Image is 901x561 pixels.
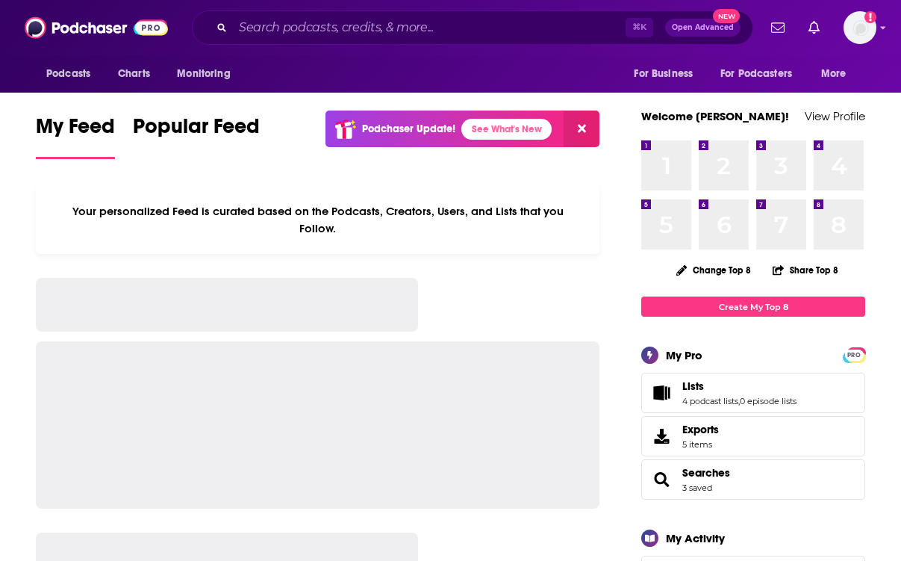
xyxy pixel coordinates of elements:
a: Searches [646,469,676,490]
a: Show notifications dropdown [765,15,791,40]
span: Monitoring [177,63,230,84]
a: 4 podcast lists [682,396,738,406]
input: Search podcasts, credits, & more... [233,16,626,40]
span: Open Advanced [672,24,734,31]
a: Welcome [PERSON_NAME]! [641,109,789,123]
span: New [713,9,740,23]
span: My Feed [36,114,115,148]
a: Show notifications dropdown [802,15,826,40]
a: Exports [641,416,865,456]
span: More [821,63,847,84]
button: Open AdvancedNew [665,19,741,37]
a: Lists [646,382,676,403]
div: My Activity [666,531,725,545]
span: Lists [682,379,704,393]
span: PRO [845,350,863,361]
a: Charts [108,60,159,88]
span: ⌘ K [626,18,653,37]
span: , [738,396,740,406]
span: 5 items [682,439,719,450]
button: open menu [811,60,865,88]
div: My Pro [666,348,702,362]
div: Your personalized Feed is curated based on the Podcasts, Creators, Users, and Lists that you Follow. [36,186,599,254]
span: Searches [641,459,865,500]
div: Search podcasts, credits, & more... [192,10,753,45]
a: Popular Feed [133,114,260,159]
a: 0 episode lists [740,396,796,406]
span: For Business [634,63,693,84]
a: Create My Top 8 [641,297,865,317]
span: Exports [682,423,719,436]
span: For Podcasters [720,63,792,84]
span: Popular Feed [133,114,260,148]
span: Charts [118,63,150,84]
button: open menu [623,60,711,88]
span: Podcasts [46,63,90,84]
img: Podchaser - Follow, Share and Rate Podcasts [25,13,168,42]
a: See What's New [461,119,552,140]
a: 3 saved [682,483,712,493]
button: open menu [711,60,814,88]
button: Change Top 8 [667,261,760,279]
a: PRO [845,349,863,360]
svg: Add a profile image [864,11,876,23]
span: Exports [646,426,676,447]
button: Share Top 8 [772,255,839,285]
span: Logged in as cmand-c [844,11,876,44]
img: User Profile [844,11,876,44]
a: Lists [682,379,796,393]
a: View Profile [805,109,865,123]
button: open menu [166,60,249,88]
a: Searches [682,466,730,480]
button: open menu [36,60,110,88]
a: My Feed [36,114,115,159]
p: Podchaser Update! [362,123,455,135]
span: Lists [641,373,865,413]
button: Show profile menu [844,11,876,44]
